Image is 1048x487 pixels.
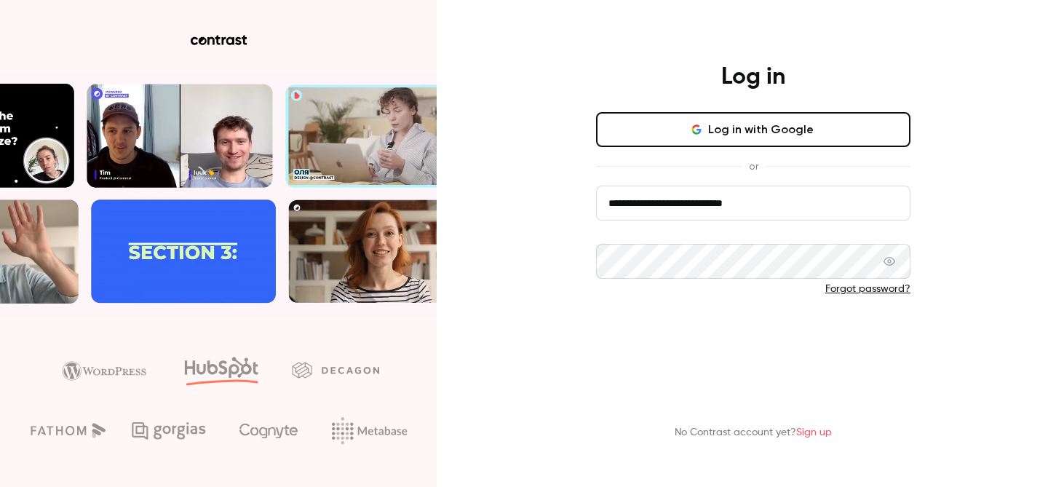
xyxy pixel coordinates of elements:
[675,425,832,440] p: No Contrast account yet?
[742,159,766,174] span: or
[796,427,832,437] a: Sign up
[825,284,910,294] a: Forgot password?
[721,63,785,92] h4: Log in
[292,362,379,378] img: decagon
[596,112,910,147] button: Log in with Google
[596,320,910,355] button: Log in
